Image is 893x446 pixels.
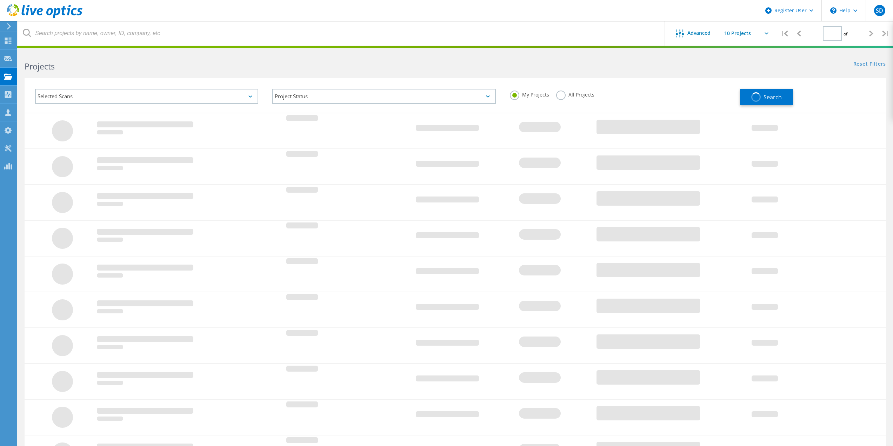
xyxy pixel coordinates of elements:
div: | [879,21,893,46]
b: Projects [25,61,55,72]
svg: \n [830,7,837,14]
span: Search [764,93,782,101]
label: My Projects [510,91,549,97]
label: All Projects [556,91,594,97]
input: Search projects by name, owner, ID, company, etc [18,21,665,46]
span: Advanced [687,31,711,35]
span: SD [876,8,883,13]
span: of [844,31,847,37]
div: | [777,21,792,46]
div: Project Status [272,89,495,104]
div: Selected Scans [35,89,258,104]
a: Reset Filters [853,61,886,67]
a: Live Optics Dashboard [7,15,82,20]
button: Search [740,89,793,105]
